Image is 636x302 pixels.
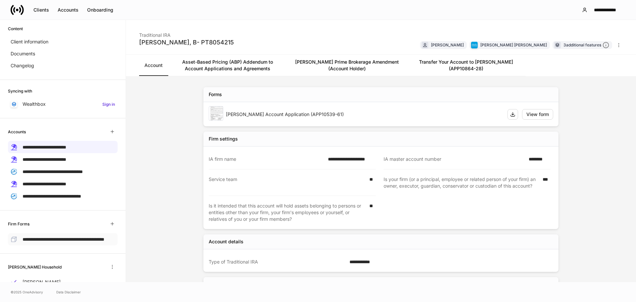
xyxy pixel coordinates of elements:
[384,156,525,162] div: IA master account number
[431,42,464,48] div: [PERSON_NAME]
[8,88,32,94] h6: Syncing with
[8,26,23,32] h6: Content
[8,264,62,270] h6: [PERSON_NAME] Household
[87,7,113,13] div: Onboarding
[23,101,46,107] p: Wealthbox
[471,42,478,48] img: charles-schwab-BFYFdbvS.png
[33,7,49,13] div: Clients
[139,28,234,38] div: Traditional IRA
[56,289,81,295] a: Data Disclaimer
[8,36,118,48] a: Client information
[83,5,118,15] button: Onboarding
[11,50,35,57] p: Documents
[563,42,609,49] div: 3 additional features
[209,136,238,142] div: Firm settings
[58,7,79,13] div: Accounts
[384,176,539,189] div: Is your firm (or a principal, employee or related person of your firm) an owner, executor, guardi...
[23,279,61,285] p: [PERSON_NAME]
[209,238,243,245] div: Account details
[8,98,118,110] a: WealthboxSign in
[11,289,43,295] span: © 2025 OneAdvisory
[11,62,34,69] p: Changelog
[139,38,234,46] div: [PERSON_NAME], B- PT8054215
[209,156,324,162] div: IA firm name
[209,281,255,288] div: Account preferences
[168,55,287,76] a: Asset-Based Pricing (ABP) Addendum to Account Applications and Agreements
[8,276,118,288] a: [PERSON_NAME]
[8,221,29,227] h6: Firm Forms
[209,91,222,98] div: Forms
[8,129,26,135] h6: Accounts
[8,60,118,72] a: Changelog
[480,42,547,48] div: [PERSON_NAME] [PERSON_NAME]
[226,111,502,118] div: [PERSON_NAME] Account Application (APP10539-61)
[29,5,53,15] button: Clients
[102,101,115,107] h6: Sign in
[209,203,365,222] div: Is it intended that this account will hold assets belonging to persons or entities other than you...
[11,38,48,45] p: Client information
[209,259,345,265] div: Type of Traditional IRA
[526,111,549,118] div: View form
[8,48,118,60] a: Documents
[209,176,365,189] div: Service team
[139,55,168,76] a: Account
[53,5,83,15] button: Accounts
[522,109,553,120] button: View form
[287,55,406,76] a: [PERSON_NAME] Prime Brokerage Amendment (Account Holder)
[406,55,526,76] a: Transfer Your Account to [PERSON_NAME] (APP10864-28)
